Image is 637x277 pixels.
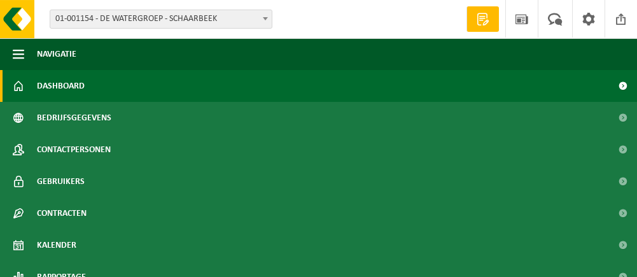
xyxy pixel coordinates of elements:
[37,166,85,197] span: Gebruikers
[37,102,111,134] span: Bedrijfsgegevens
[37,38,76,70] span: Navigatie
[37,229,76,261] span: Kalender
[50,10,272,29] span: 01-001154 - DE WATERGROEP - SCHAARBEEK
[50,10,272,28] span: 01-001154 - DE WATERGROEP - SCHAARBEEK
[37,134,111,166] span: Contactpersonen
[37,197,87,229] span: Contracten
[37,70,85,102] span: Dashboard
